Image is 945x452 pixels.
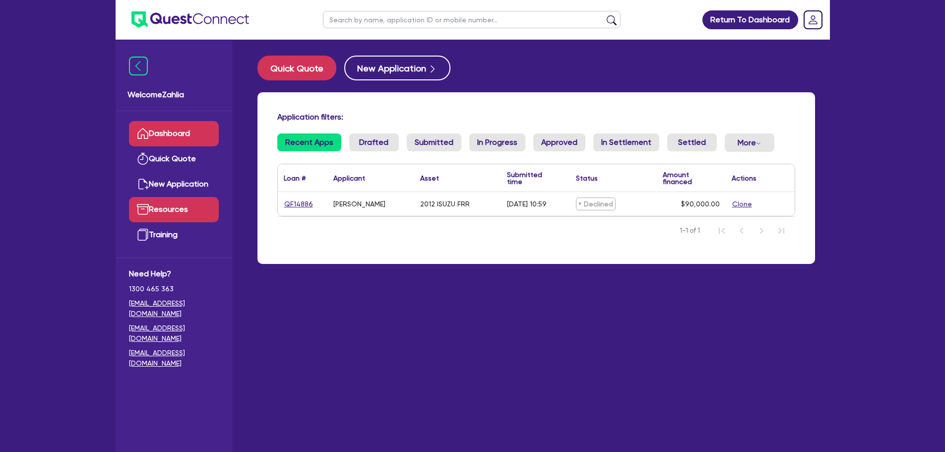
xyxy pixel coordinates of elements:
div: 2012 ISUZU FRR [420,200,470,208]
a: [EMAIL_ADDRESS][DOMAIN_NAME] [129,323,219,344]
div: Applicant [333,175,365,182]
a: QF14886 [284,198,314,210]
img: icon-menu-close [129,57,148,75]
span: 1300 465 363 [129,284,219,294]
button: Previous Page [732,221,752,241]
a: [EMAIL_ADDRESS][DOMAIN_NAME] [129,348,219,369]
span: 1-1 of 1 [680,226,700,236]
a: [EMAIL_ADDRESS][DOMAIN_NAME] [129,298,219,319]
button: Quick Quote [257,56,336,80]
button: Clone [732,198,753,210]
span: Need Help? [129,268,219,280]
span: Welcome Zahlia [127,89,220,101]
div: [PERSON_NAME] [333,200,385,208]
img: resources [137,203,149,215]
div: Submitted time [507,171,555,185]
a: Approved [533,133,585,151]
a: In Settlement [593,133,659,151]
button: Dropdown toggle [725,133,774,152]
a: Submitted [407,133,461,151]
a: Recent Apps [277,133,341,151]
img: training [137,229,149,241]
a: Settled [667,133,717,151]
button: Next Page [752,221,771,241]
img: quick-quote [137,153,149,165]
div: Asset [420,175,439,182]
input: Search by name, application ID or mobile number... [323,11,621,28]
img: quest-connect-logo-blue [131,11,249,28]
a: Drafted [349,133,399,151]
img: new-application [137,178,149,190]
div: Status [576,175,598,182]
span: $90,000.00 [681,200,720,208]
div: Amount financed [663,171,720,185]
a: Resources [129,197,219,222]
a: Training [129,222,219,248]
a: In Progress [469,133,525,151]
h4: Application filters: [277,112,795,122]
a: Dropdown toggle [800,7,826,33]
div: Actions [732,175,756,182]
a: Quick Quote [257,56,344,80]
a: Quick Quote [129,146,219,172]
span: Declined [576,197,616,210]
a: Return To Dashboard [702,10,798,29]
button: Last Page [771,221,791,241]
a: Dashboard [129,121,219,146]
div: Loan # [284,175,306,182]
button: First Page [712,221,732,241]
a: New Application [129,172,219,197]
button: New Application [344,56,450,80]
div: [DATE] 10:59 [507,200,547,208]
